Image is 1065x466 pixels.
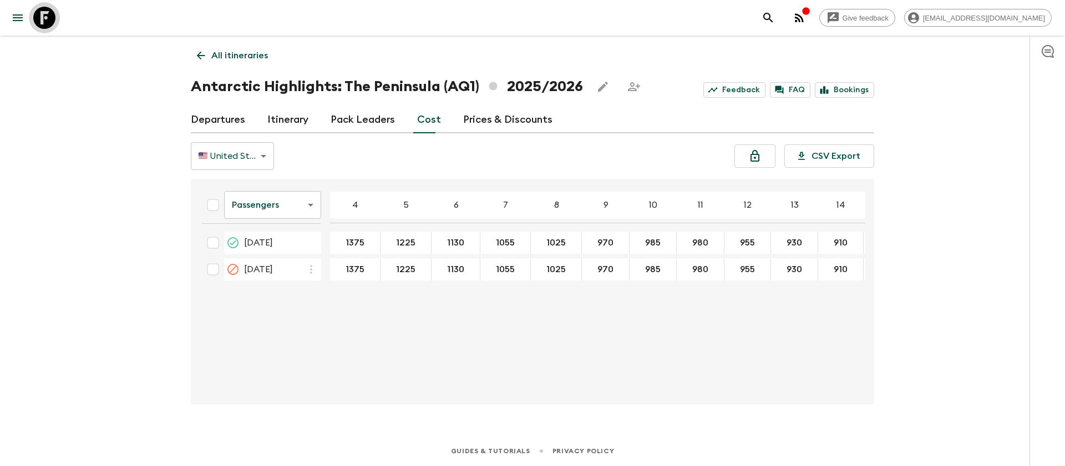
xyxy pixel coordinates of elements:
a: Cost [417,107,441,133]
p: 13 [791,198,799,212]
p: 4 [352,198,358,212]
a: Itinerary [267,107,308,133]
p: 6 [454,198,459,212]
a: Departures [191,107,245,133]
div: 15 Feb 2026; 12 [724,258,771,280]
p: 5 [403,198,409,212]
button: menu [7,7,29,29]
p: 7 [503,198,508,212]
span: [DATE] [244,263,273,276]
a: Privacy Policy [552,445,614,457]
div: 15 Feb 2026; 8 [531,258,582,280]
button: 1055 [483,258,528,280]
button: 980 [679,232,722,254]
p: 10 [649,198,657,212]
button: 1375 [332,258,378,280]
div: 15 Dec 2025; 11 [677,232,724,254]
div: 15 Feb 2026; 9 [582,258,630,280]
button: search adventures [757,7,779,29]
div: 15 Feb 2026; 13 [771,258,818,280]
a: Give feedback [819,9,895,27]
button: 930 [773,258,815,280]
div: 15 Dec 2025; 6 [432,232,480,254]
a: Feedback [703,82,765,98]
span: Share this itinerary [623,76,645,98]
button: 1130 [434,232,478,254]
span: [DATE] [244,236,273,249]
div: 15 Dec 2025; 4 [330,232,381,254]
div: 15 Feb 2026; 15 [864,258,911,280]
div: 15 Feb 2026; 7 [480,258,531,280]
span: [EMAIL_ADDRESS][DOMAIN_NAME] [917,14,1051,22]
button: Edit this itinerary [592,76,614,98]
button: 970 [584,232,627,254]
p: 9 [603,198,608,212]
svg: Cancelled [226,263,240,276]
p: All itineraries [211,49,268,62]
button: 1055 [483,232,528,254]
svg: Sold Out [226,236,240,249]
p: 14 [836,198,845,212]
button: Unlock costs [734,144,775,168]
div: 15 Dec 2025; 7 [480,232,531,254]
div: 15 Dec 2025; 10 [630,232,677,254]
div: Passengers [224,189,321,221]
a: All itineraries [191,44,274,67]
button: 980 [679,258,722,280]
div: 15 Dec 2025; 5 [381,232,432,254]
a: Prices & Discounts [463,107,552,133]
button: 955 [727,258,768,280]
div: 15 Dec 2025; 13 [771,232,818,254]
button: 970 [584,258,627,280]
button: 1225 [383,258,429,280]
div: 15 Dec 2025; 15 [864,232,911,254]
span: Give feedback [836,14,895,22]
div: [EMAIL_ADDRESS][DOMAIN_NAME] [904,9,1052,27]
div: 15 Feb 2026; 6 [432,258,480,280]
p: 12 [744,198,752,212]
button: 955 [727,232,768,254]
button: 985 [632,258,674,280]
button: 1025 [533,258,579,280]
button: 1130 [434,258,478,280]
div: 15 Feb 2026; 4 [330,258,381,280]
div: 15 Feb 2026; 14 [818,258,864,280]
div: 15 Feb 2026; 5 [381,258,432,280]
h1: Antarctic Highlights: The Peninsula (AQ1) 2025/2026 [191,76,583,98]
button: 930 [773,232,815,254]
button: 910 [820,232,861,254]
a: Guides & Tutorials [451,445,530,457]
button: 985 [632,232,674,254]
div: Select all [202,194,224,216]
button: 1225 [383,232,429,254]
a: Pack Leaders [331,107,395,133]
button: 1025 [533,232,579,254]
button: 1375 [332,232,378,254]
div: 15 Dec 2025; 12 [724,232,771,254]
div: 🇺🇸 United States Dollar (USD) [191,141,274,172]
div: 15 Dec 2025; 8 [531,232,582,254]
p: 8 [554,198,559,212]
a: Bookings [815,82,874,98]
p: 11 [698,198,703,212]
button: CSV Export [784,144,874,168]
div: 15 Dec 2025; 14 [818,232,864,254]
div: 15 Feb 2026; 11 [677,258,724,280]
div: 15 Dec 2025; 9 [582,232,630,254]
div: 15 Feb 2026; 10 [630,258,677,280]
a: FAQ [770,82,810,98]
button: 910 [820,258,861,280]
